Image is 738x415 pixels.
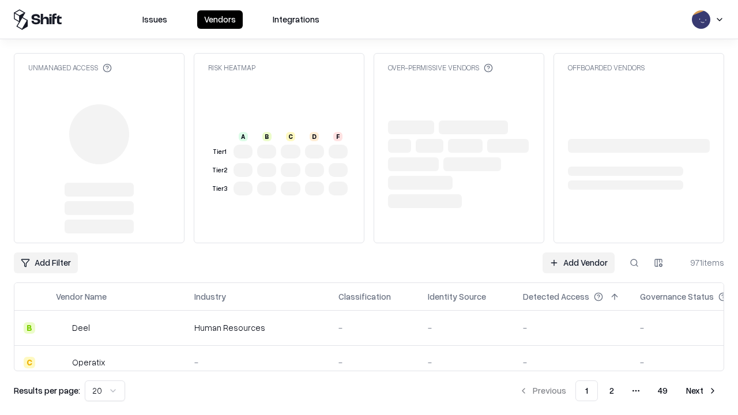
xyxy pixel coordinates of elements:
div: Operatix [72,356,105,368]
div: Human Resources [194,322,320,334]
div: - [428,322,504,334]
div: Offboarded Vendors [568,63,645,73]
button: Integrations [266,10,326,29]
div: A [239,132,248,141]
div: - [338,356,409,368]
button: 1 [575,380,598,401]
div: 971 items [678,256,724,269]
img: Operatix [56,357,67,368]
div: Tier 3 [210,184,229,194]
div: Industry [194,290,226,303]
div: C [286,132,295,141]
button: Issues [135,10,174,29]
div: Over-Permissive Vendors [388,63,493,73]
a: Add Vendor [543,252,615,273]
div: Detected Access [523,290,589,303]
div: D [310,132,319,141]
button: Next [679,380,724,401]
div: Identity Source [428,290,486,303]
div: Classification [338,290,391,303]
div: Unmanaged Access [28,63,112,73]
div: B [262,132,272,141]
div: - [428,356,504,368]
button: 2 [600,380,623,401]
button: Add Filter [14,252,78,273]
div: - [338,322,409,334]
div: - [194,356,320,368]
nav: pagination [512,380,724,401]
button: 49 [649,380,677,401]
button: Vendors [197,10,243,29]
p: Results per page: [14,384,80,397]
div: Deel [72,322,90,334]
div: Tier 1 [210,147,229,157]
div: - [523,356,622,368]
div: C [24,357,35,368]
div: B [24,322,35,334]
div: Vendor Name [56,290,107,303]
img: Deel [56,322,67,334]
div: F [333,132,342,141]
div: Governance Status [640,290,714,303]
div: Tier 2 [210,165,229,175]
div: Risk Heatmap [208,63,255,73]
div: - [523,322,622,334]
